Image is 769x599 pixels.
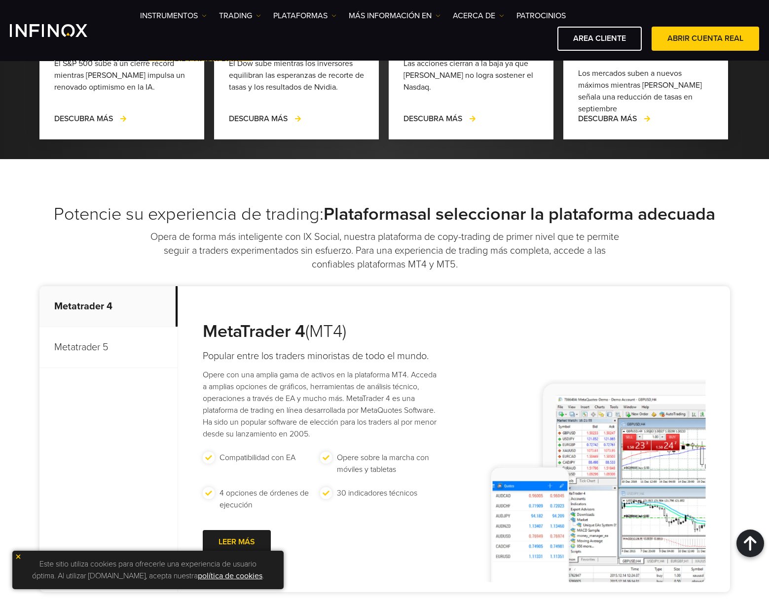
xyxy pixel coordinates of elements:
[337,452,433,475] p: Opere sobre la marcha con móviles y tabletas
[198,571,262,581] a: política de cookies
[219,10,261,22] a: TRADING
[229,58,364,93] div: El Dow sube mientras los inversores equilibran las esperanzas de recorte de tasas y los resultado...
[54,114,113,124] span: DESCUBRA MÁS
[324,203,715,225] strong: Plataformasal seleccionar la plataforma adecuada
[337,487,417,499] p: 30 indicadores técnicos
[39,327,178,368] p: Metatrader 5
[203,321,438,342] h3: (MT4)
[516,10,566,22] a: Patrocinios
[54,58,189,93] div: El S&P 500 sube a un cierre récord mientras [PERSON_NAME] impulsa un renovado optimismo en la IA.
[578,67,713,103] div: Los mercados suben a nuevos máximos mientras [PERSON_NAME] señala una reducción de tasas en septi...
[453,10,504,22] a: ACERCA DE
[203,321,305,342] strong: MetaTrader 4
[39,286,178,327] p: Metatrader 4
[146,230,624,271] p: Opera de forma más inteligente con IX Social, nuestra plataforma de copy-trading de primer nivel ...
[203,530,271,554] a: LEER MÁS
[203,349,438,363] h4: Popular entre los traders minoristas de todo el mundo.
[349,10,440,22] a: Más información en
[39,203,730,225] h2: Potencie su experiencia de trading:
[403,58,539,93] div: Las acciones cierran a la baja ya que [PERSON_NAME] no logra sostener el Nasdaq.
[557,27,642,51] a: AREA CLIENTE
[578,113,652,125] a: DESCUBRA MÁS
[15,553,22,560] img: yellow close icon
[403,114,462,124] span: DESCUBRA MÁS
[54,113,128,125] a: DESCUBRA MÁS
[229,114,288,124] span: DESCUBRA MÁS
[220,452,295,464] p: Compatibilidad con EA
[578,114,637,124] span: DESCUBRA MÁS
[273,10,336,22] a: PLATAFORMAS
[652,27,759,51] a: ABRIR CUENTA REAL
[403,113,477,125] a: DESCUBRA MÁS
[140,10,207,22] a: Instrumentos
[220,487,316,511] p: 4 opciones de órdenes de ejecución
[10,24,110,37] a: INFINOX Logo
[17,556,279,584] p: Este sitio utiliza cookies para ofrecerle una experiencia de usuario óptima. Al utilizar [DOMAIN_...
[203,369,438,440] p: Opere con una amplia gama de activos en la plataforma MT4. Acceda a amplias opciones de gráficos,...
[229,113,302,125] a: DESCUBRA MÁS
